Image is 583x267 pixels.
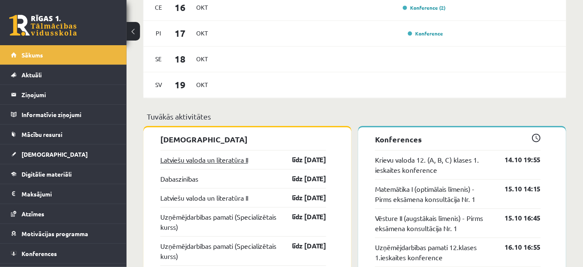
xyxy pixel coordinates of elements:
[160,174,198,184] a: Dabaszinības
[150,27,167,40] span: Pi
[193,52,211,65] span: Okt
[167,52,194,66] span: 18
[22,230,88,237] span: Motivācijas programma
[11,105,116,124] a: Informatīvie ziņojumi
[408,30,443,37] a: Konference
[167,0,194,14] span: 16
[375,155,492,175] a: Krievu valoda 12. (A, B, C) klases 1. ieskaites konference
[492,213,541,223] a: 15.10 16:45
[492,184,541,194] a: 15.10 14:15
[167,26,194,40] span: 17
[147,111,563,122] p: Tuvākās aktivitātes
[22,105,116,124] legend: Informatīvie ziņojumi
[11,204,116,223] a: Atzīmes
[11,184,116,204] a: Maksājumi
[167,78,194,92] span: 19
[193,78,211,91] span: Okt
[22,71,42,79] span: Aktuāli
[150,1,167,14] span: Ce
[11,244,116,263] a: Konferences
[150,78,167,91] span: Sv
[11,65,116,84] a: Aktuāli
[492,242,541,252] a: 16.10 16:55
[11,125,116,144] a: Mācību resursi
[277,155,326,165] a: līdz [DATE]
[277,174,326,184] a: līdz [DATE]
[22,184,116,204] legend: Maksājumi
[375,184,492,204] a: Matemātika I (optimālais līmenis) - Pirms eksāmena konsultācija Nr. 1
[11,45,116,65] a: Sākums
[9,15,77,36] a: Rīgas 1. Tālmācības vidusskola
[11,85,116,104] a: Ziņojumi
[403,4,446,11] a: Konference (2)
[277,193,326,203] a: līdz [DATE]
[193,1,211,14] span: Okt
[160,193,248,203] a: Latviešu valoda un literatūra II
[11,224,116,243] a: Motivācijas programma
[160,155,248,165] a: Latviešu valoda un literatūra II
[160,241,277,261] a: Uzņēmējdarbības pamati (Specializētais kurss)
[11,164,116,184] a: Digitālie materiāli
[492,155,541,165] a: 14.10 19:55
[375,213,492,233] a: Vēsture II (augstākais līmenis) - Pirms eksāmena konsultācija Nr. 1
[22,210,44,218] span: Atzīmes
[277,212,326,222] a: līdz [DATE]
[160,133,326,145] p: [DEMOGRAPHIC_DATA]
[193,27,211,40] span: Okt
[22,51,43,59] span: Sākums
[150,52,167,65] span: Se
[22,131,62,138] span: Mācību resursi
[22,85,116,104] legend: Ziņojumi
[160,212,277,232] a: Uzņēmējdarbības pamati (Specializētais kurss)
[277,241,326,251] a: līdz [DATE]
[375,133,541,145] p: Konferences
[11,144,116,164] a: [DEMOGRAPHIC_DATA]
[375,242,492,262] a: Uzņēmējdarbības pamati 12.klases 1.ieskaites konference
[22,150,88,158] span: [DEMOGRAPHIC_DATA]
[22,170,72,178] span: Digitālie materiāli
[22,250,57,257] span: Konferences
